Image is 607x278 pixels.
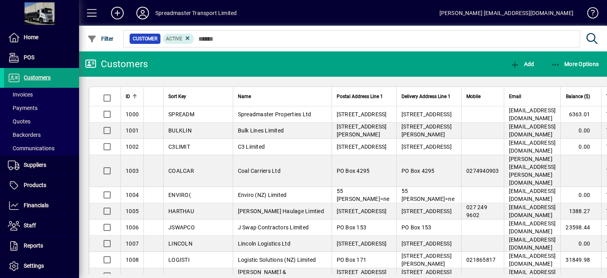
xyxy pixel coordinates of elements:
span: C3LIMIT [168,144,190,150]
span: [EMAIL_ADDRESS][DOMAIN_NAME] [509,107,556,121]
div: Spreadmaster Transport Limited [155,7,237,19]
span: Active [166,36,182,42]
button: Add [105,6,130,20]
span: Customers [24,74,51,81]
span: C3 Limited [238,144,265,150]
span: 1005 [126,208,139,214]
div: ID [126,92,139,101]
span: Financials [24,202,49,208]
span: 55 [PERSON_NAME]=ne [402,188,454,202]
button: Profile [130,6,155,20]
span: Quotes [8,118,30,125]
span: Filter [87,36,114,42]
span: 1002 [126,144,139,150]
span: [STREET_ADDRESS] [337,208,387,214]
span: Home [24,34,38,40]
span: Staff [24,222,36,229]
span: [STREET_ADDRESS] [337,111,387,117]
span: Lincoln Logistics Ltd [238,240,290,247]
a: Knowledge Base [581,2,597,27]
a: Backorders [4,128,79,142]
span: [EMAIL_ADDRESS][DOMAIN_NAME] [509,188,556,202]
mat-chip: Activation Status: Active [163,34,194,44]
td: 0.00 [560,236,601,252]
div: Mobile [466,92,499,101]
span: HARTHAU [168,208,194,214]
a: Settings [4,256,79,276]
span: PO Box 4295 [337,168,370,174]
span: [EMAIL_ADDRESS][DOMAIN_NAME] [509,123,556,138]
span: [EMAIL_ADDRESS][DOMAIN_NAME] [509,204,556,218]
span: Name [238,92,251,101]
span: Invoices [8,91,33,98]
td: 1388.27 [560,203,601,219]
span: [STREET_ADDRESS][PERSON_NAME] [402,123,452,138]
span: JSWAPCO [168,224,195,231]
span: Sort Key [168,92,186,101]
span: 1003 [126,168,139,174]
span: 1004 [126,192,139,198]
span: PO Box 171 [337,257,367,263]
a: POS [4,48,79,68]
span: Communications [8,145,55,151]
span: 1000 [126,111,139,117]
span: PO Box 153 [402,224,432,231]
span: ENVIRO( [168,192,191,198]
span: Enviro (NZ) Limited [238,192,287,198]
span: [STREET_ADDRESS] [402,240,452,247]
div: Balance ($) [566,92,597,101]
span: 027 249 9602 [466,204,487,218]
td: 0.00 [560,187,601,203]
span: Delivery Address Line 1 [402,92,451,101]
span: SPREADM [168,111,194,117]
span: Coal Carriers Ltd [238,168,281,174]
span: J Swap Contractors Limited [238,224,309,231]
a: Products [4,176,79,195]
td: 0.00 [560,123,601,139]
span: PO Box 4295 [402,168,435,174]
a: Reports [4,236,79,256]
span: Backorders [8,132,41,138]
span: More Options [551,61,599,67]
span: [STREET_ADDRESS] [402,144,452,150]
span: 1008 [126,257,139,263]
span: Spreadmaster Properties Ltd [238,111,311,117]
span: POS [24,54,34,61]
span: Email [509,92,521,101]
span: Bulk Lines Limited [238,127,284,134]
span: PO Box 153 [337,224,367,231]
span: [STREET_ADDRESS] [402,208,452,214]
span: Add [510,61,534,67]
td: 6363.01 [560,106,601,123]
button: More Options [549,57,601,71]
span: [EMAIL_ADDRESS][DOMAIN_NAME] [509,140,556,154]
span: 1006 [126,224,139,231]
td: 0.00 [560,139,601,155]
span: ID [126,92,130,101]
a: Payments [4,101,79,115]
span: COALCAR [168,168,194,174]
div: Email [509,92,556,101]
td: 31849.98 [560,252,601,268]
a: Communications [4,142,79,155]
span: [STREET_ADDRESS] [337,144,387,150]
span: Mobile [466,92,481,101]
span: 1007 [126,240,139,247]
span: [STREET_ADDRESS] [337,240,387,247]
span: [EMAIL_ADDRESS][DOMAIN_NAME] [509,236,556,251]
a: Financials [4,196,79,216]
div: Customers [85,58,148,70]
span: 55 [PERSON_NAME]=ne [337,188,390,202]
a: Suppliers [4,155,79,175]
span: 1001 [126,127,139,134]
span: Balance ($) [566,92,590,101]
span: [EMAIL_ADDRESS][DOMAIN_NAME] [509,220,556,235]
button: Add [508,57,536,71]
span: 0274940903 [466,168,499,174]
span: [STREET_ADDRESS] [402,111,452,117]
span: Reports [24,242,43,249]
a: Quotes [4,115,79,128]
a: Staff [4,216,79,236]
span: Logistic Solutions (NZ) Limited [238,257,316,263]
td: 23598.44 [560,219,601,236]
